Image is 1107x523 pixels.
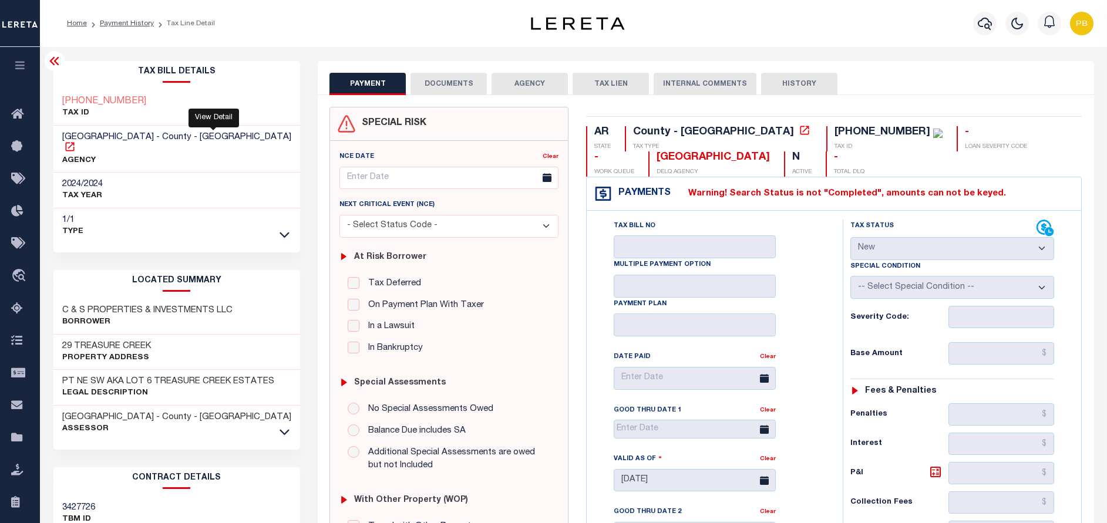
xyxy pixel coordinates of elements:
img: svg+xml;base64,PHN2ZyB4bWxucz0iaHR0cDovL3d3dy53My5vcmcvMjAwMC9zdmciIHBvaW50ZXItZXZlbnRzPSJub25lIi... [1070,12,1093,35]
li: Tax Line Detail [154,18,215,29]
input: Enter Date [614,420,776,438]
label: Payment Plan [614,299,667,309]
p: Assessor [62,423,291,435]
button: DOCUMENTS [411,73,487,95]
h4: SPECIAL RISK [356,118,426,129]
h3: 1/1 [62,214,83,226]
a: Payment History [100,20,154,27]
h6: At Risk Borrower [354,252,426,262]
label: Tax Deferred [362,277,421,291]
p: LOAN SEVERITY CODE [965,143,1027,151]
h6: Severity Code: [850,313,948,322]
p: TOTAL DLQ [834,168,864,177]
div: - [834,151,864,164]
p: DELQ AGENCY [657,168,770,177]
h6: P&I [850,465,948,481]
input: $ [948,403,1054,426]
h3: 3427726 [62,502,95,514]
input: $ [948,342,1054,365]
a: Clear [760,509,776,515]
a: Clear [760,354,776,360]
label: In Bankruptcy [362,342,423,355]
label: NCE Date [339,152,374,162]
label: Good Thru Date 1 [614,406,681,416]
label: Balance Due includes SA [362,424,466,438]
input: $ [948,462,1054,484]
label: Warning! Search Status is not "Completed", amounts can not be keyed. [671,187,1006,201]
h6: Fees & Penalties [865,386,936,396]
div: View Detail [189,109,239,127]
h6: Penalties [850,410,948,419]
div: - [965,126,1027,139]
label: Tax Status [850,221,894,231]
label: No Special Assessments Owed [362,403,493,416]
label: Date Paid [614,352,651,362]
div: AR [594,126,611,139]
h3: 2024/2024 [62,178,103,190]
h6: with Other Property (WOP) [354,495,468,505]
div: N [792,151,812,164]
div: [GEOGRAPHIC_DATA] [657,151,770,164]
img: logo-dark.svg [531,17,625,30]
h3: C & S PROPERTIES & INVESTMENTS LLC [62,305,233,316]
div: County - [GEOGRAPHIC_DATA] [633,127,794,137]
label: Good Thru Date 2 [614,507,681,517]
h4: Payments [613,188,671,199]
button: PAYMENT [329,73,406,95]
label: Next Critical Event (NCE) [339,200,435,210]
p: TAX TYPE [633,143,812,151]
p: AGENCY [62,155,292,167]
input: $ [948,433,1054,455]
label: Special Condition [850,262,920,272]
p: Type [62,226,83,238]
h2: LOCATED SUMMARY [53,270,301,292]
a: [PHONE_NUMBER] [62,96,146,107]
button: INTERNAL COMMENTS [654,73,756,95]
p: Legal Description [62,387,274,399]
i: travel_explore [11,269,30,284]
label: Additional Special Assessments are owed but not Included [362,446,550,473]
a: Clear [760,456,776,462]
a: Clear [760,407,776,413]
div: [PHONE_NUMBER] [835,127,930,137]
h6: Base Amount [850,349,948,359]
h2: Tax Bill Details [53,61,301,83]
p: TAX YEAR [62,190,103,202]
input: Enter Date [614,367,776,390]
h3: PT NE SW AKA LOT 6 TREASURE CREEK ESTATES [62,376,274,387]
input: Enter Date [614,469,776,492]
span: [GEOGRAPHIC_DATA] - County - [GEOGRAPHIC_DATA] [62,133,291,141]
h3: 29 TREASURE CREEK [62,340,151,352]
button: AGENCY [492,73,568,95]
input: $ [948,491,1054,514]
div: - [594,151,634,164]
p: STATE [594,143,611,151]
p: Borrower [62,316,233,328]
a: Clear [543,154,558,160]
button: TAX LIEN [573,73,649,95]
h3: [GEOGRAPHIC_DATA] - County - [GEOGRAPHIC_DATA] [62,411,291,423]
label: Multiple Payment Option [614,260,711,270]
a: Home [67,20,87,27]
p: Property Address [62,352,151,364]
label: Valid as Of [614,453,662,464]
label: On Payment Plan With Taxer [362,299,484,312]
label: Tax Bill No [614,221,655,231]
img: check-icon-green.svg [933,129,943,138]
button: HISTORY [761,73,837,95]
p: TAX ID [62,107,146,119]
label: In a Lawsuit [362,320,415,333]
input: Enter Date [339,167,558,190]
p: ACTIVE [792,168,812,177]
h6: Special Assessments [354,378,446,388]
p: WORK QUEUE [594,168,634,177]
h6: Interest [850,439,948,448]
h6: Collection Fees [850,498,948,507]
h2: CONTRACT details [53,467,301,489]
p: TAX ID [835,143,943,151]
